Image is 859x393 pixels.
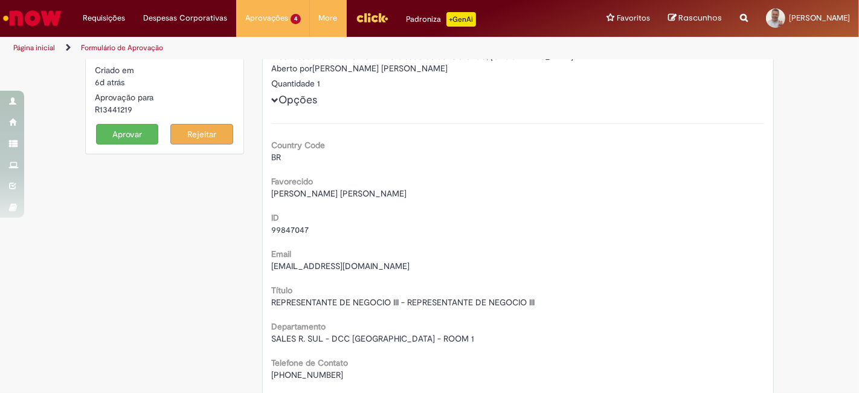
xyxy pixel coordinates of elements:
ul: Trilhas de página [9,37,564,59]
span: SALES R. SUL - DCC [GEOGRAPHIC_DATA] - ROOM 1 [272,333,475,344]
a: Formulário de Aprovação [81,43,163,53]
span: Aprovações [245,12,288,24]
span: 99847047 [272,224,309,235]
div: Padroniza [407,12,476,27]
span: Favoritos [617,12,650,24]
span: More [319,12,338,24]
p: +GenAi [446,12,476,27]
span: Despesas Corporativas [143,12,227,24]
a: Página inicial [13,43,55,53]
b: Favorecido [272,176,314,187]
b: Departamento [272,321,326,332]
a: Rascunhos [668,13,722,24]
span: Requisições [83,12,125,24]
time: 22/08/2025 18:06:44 [95,77,124,88]
img: ServiceNow [1,6,63,30]
div: 22/08/2025 18:06:44 [95,76,234,88]
label: Aberto por [272,62,313,74]
label: Aprovação para [95,91,153,103]
div: [PERSON_NAME] [PERSON_NAME] [272,62,765,77]
label: Criado em [95,64,134,76]
span: BR [272,152,282,163]
b: Email [272,248,292,259]
span: 4 [291,14,301,24]
button: Rejeitar [170,124,233,145]
span: Rascunhos [678,12,722,24]
span: [EMAIL_ADDRESS][DOMAIN_NAME] [272,261,410,271]
button: Aprovar [96,124,159,145]
span: [PERSON_NAME] [789,13,850,23]
div: Quantidade 1 [272,77,765,89]
span: REPRESENTANTE DE NEGOCIO III - REPRESENTANTE DE NEGOCIO III [272,297,535,308]
img: click_logo_yellow_360x200.png [356,8,388,27]
span: [PHONE_NUMBER] [272,369,344,380]
span: 6d atrás [95,77,124,88]
span: [PERSON_NAME] [PERSON_NAME] [272,188,407,199]
b: ID [272,212,280,223]
div: R13441219 [95,103,234,115]
b: Telefone de Contato [272,357,349,368]
b: Título [272,285,293,296]
b: Country Code [272,140,326,151]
